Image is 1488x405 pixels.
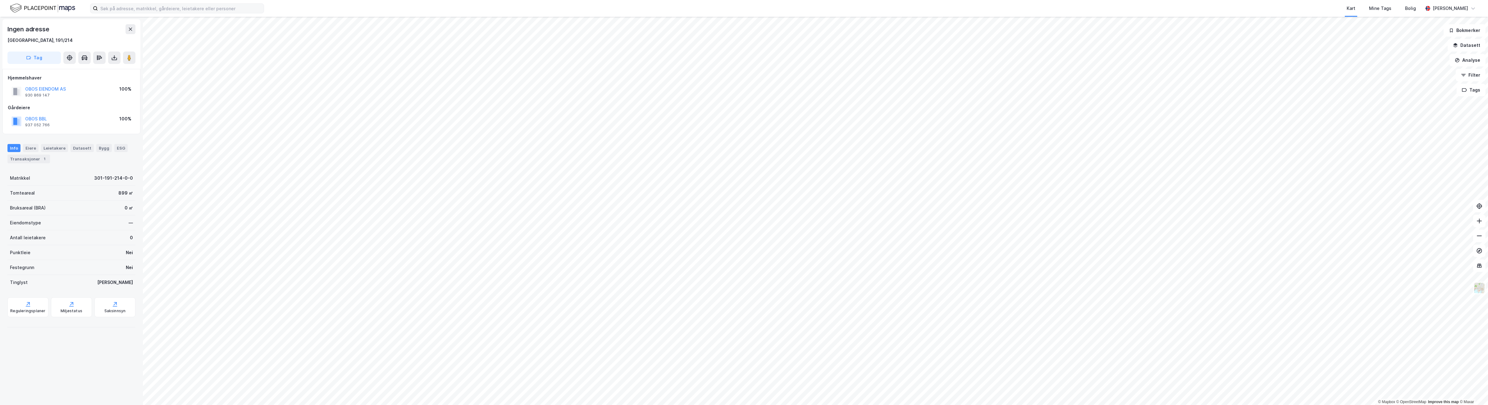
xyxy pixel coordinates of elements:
[71,144,94,152] div: Datasett
[23,144,39,152] div: Eiere
[118,189,133,197] div: 899 ㎡
[1428,400,1459,404] a: Improve this map
[104,308,126,313] div: Saksinnsyn
[25,123,50,128] div: 937 052 766
[1456,69,1486,81] button: Filter
[114,144,128,152] div: ESG
[97,279,133,286] div: [PERSON_NAME]
[1433,5,1468,12] div: [PERSON_NAME]
[1444,24,1486,37] button: Bokmerker
[10,308,45,313] div: Reguleringsplaner
[1473,282,1485,294] img: Z
[7,37,73,44] div: [GEOGRAPHIC_DATA], 191/214
[10,219,41,227] div: Eiendomstype
[129,219,133,227] div: —
[1347,5,1355,12] div: Kart
[1405,5,1416,12] div: Bolig
[1457,84,1486,96] button: Tags
[126,264,133,271] div: Nei
[10,264,34,271] div: Festegrunn
[119,115,131,123] div: 100%
[25,93,50,98] div: 930 869 147
[8,104,135,111] div: Gårdeiere
[10,204,46,212] div: Bruksareal (BRA)
[94,174,133,182] div: 301-191-214-0-0
[1369,5,1391,12] div: Mine Tags
[10,3,75,14] img: logo.f888ab2527a4732fd821a326f86c7f29.svg
[1449,54,1486,66] button: Analyse
[1448,39,1486,52] button: Datasett
[61,308,82,313] div: Miljøstatus
[41,144,68,152] div: Leietakere
[1378,400,1395,404] a: Mapbox
[10,174,30,182] div: Matrikkel
[10,249,30,256] div: Punktleie
[7,155,50,163] div: Transaksjoner
[130,234,133,241] div: 0
[8,74,135,82] div: Hjemmelshaver
[1457,375,1488,405] iframe: Chat Widget
[126,249,133,256] div: Nei
[96,144,112,152] div: Bygg
[7,144,21,152] div: Info
[7,52,61,64] button: Tag
[98,4,264,13] input: Søk på adresse, matrikkel, gårdeiere, leietakere eller personer
[119,85,131,93] div: 100%
[125,204,133,212] div: 0 ㎡
[10,279,28,286] div: Tinglyst
[10,189,35,197] div: Tomteareal
[10,234,46,241] div: Antall leietakere
[1396,400,1426,404] a: OpenStreetMap
[41,156,48,162] div: 1
[7,24,50,34] div: Ingen adresse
